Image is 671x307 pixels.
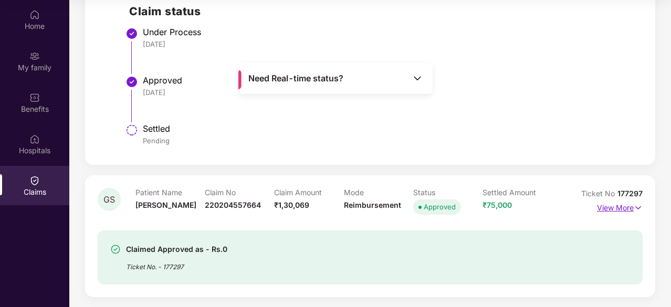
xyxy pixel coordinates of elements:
[248,73,343,84] span: Need Real-time status?
[274,200,309,209] span: ₹1,30,069
[143,75,632,86] div: Approved
[483,188,552,197] p: Settled Amount
[29,9,40,20] img: svg+xml;base64,PHN2ZyBpZD0iSG9tZSIgeG1sbnM9Imh0dHA6Ly93d3cudzMub3JnLzIwMDAvc3ZnIiB3aWR0aD0iMjAiIG...
[103,195,115,204] span: GS
[205,188,274,197] p: Claim No
[143,123,632,134] div: Settled
[126,243,227,256] div: Claimed Approved as - Rs.0
[143,39,632,49] div: [DATE]
[29,51,40,61] img: svg+xml;base64,PHN2ZyB3aWR0aD0iMjAiIGhlaWdodD0iMjAiIHZpZXdCb3g9IjAgMCAyMCAyMCIgZmlsbD0ibm9uZSIgeG...
[110,244,121,255] img: svg+xml;base64,PHN2ZyBpZD0iU3VjY2Vzcy0zMngzMiIgeG1sbnM9Imh0dHA6Ly93d3cudzMub3JnLzIwMDAvc3ZnIiB3aW...
[344,200,401,209] span: Reimbursement
[125,76,138,88] img: svg+xml;base64,PHN2ZyBpZD0iU3RlcC1Eb25lLTMyeDMyIiB4bWxucz0iaHR0cDovL3d3dy53My5vcmcvMjAwMC9zdmciIH...
[483,200,512,209] span: ₹75,000
[413,188,483,197] p: Status
[205,200,261,209] span: 220204557664
[135,188,205,197] p: Patient Name
[129,3,632,20] h2: Claim status
[135,200,196,209] span: [PERSON_NAME]
[126,256,227,272] div: Ticket No. - 177297
[581,189,617,198] span: Ticket No
[597,199,643,214] p: View More
[143,136,632,145] div: Pending
[617,189,643,198] span: 177297
[125,124,138,136] img: svg+xml;base64,PHN2ZyBpZD0iU3RlcC1QZW5kaW5nLTMyeDMyIiB4bWxucz0iaHR0cDovL3d3dy53My5vcmcvMjAwMC9zdm...
[274,188,343,197] p: Claim Amount
[424,202,456,212] div: Approved
[125,27,138,40] img: svg+xml;base64,PHN2ZyBpZD0iU3RlcC1Eb25lLTMyeDMyIiB4bWxucz0iaHR0cDovL3d3dy53My5vcmcvMjAwMC9zdmciIH...
[143,88,632,97] div: [DATE]
[412,73,423,83] img: Toggle Icon
[29,134,40,144] img: svg+xml;base64,PHN2ZyBpZD0iSG9zcGl0YWxzIiB4bWxucz0iaHR0cDovL3d3dy53My5vcmcvMjAwMC9zdmciIHdpZHRoPS...
[29,92,40,103] img: svg+xml;base64,PHN2ZyBpZD0iQmVuZWZpdHMiIHhtbG5zPSJodHRwOi8vd3d3LnczLm9yZy8yMDAwL3N2ZyIgd2lkdGg9Ij...
[344,188,413,197] p: Mode
[634,202,643,214] img: svg+xml;base64,PHN2ZyB4bWxucz0iaHR0cDovL3d3dy53My5vcmcvMjAwMC9zdmciIHdpZHRoPSIxNyIgaGVpZ2h0PSIxNy...
[29,175,40,186] img: svg+xml;base64,PHN2ZyBpZD0iQ2xhaW0iIHhtbG5zPSJodHRwOi8vd3d3LnczLm9yZy8yMDAwL3N2ZyIgd2lkdGg9IjIwIi...
[143,27,632,37] div: Under Process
